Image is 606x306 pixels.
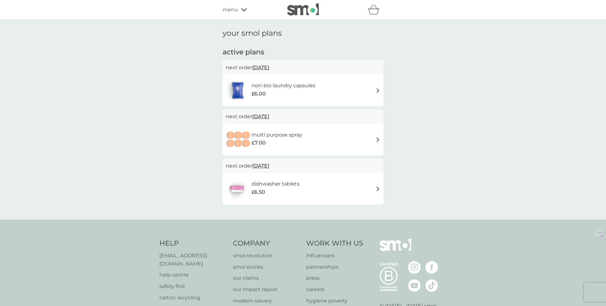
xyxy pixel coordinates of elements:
[380,239,411,260] img: smol
[287,3,319,15] img: smol
[425,261,438,274] img: visit the smol Facebook page
[233,274,300,282] a: our claims
[368,3,383,16] div: basket
[252,90,266,98] span: £6.00
[376,187,380,191] img: arrow right
[306,263,363,271] a: partnerships
[159,282,227,291] a: safety first
[223,6,238,14] span: menu
[226,79,250,101] img: non-bio laundry capsules
[159,294,227,302] a: carton recycling
[233,263,300,271] a: smol stories
[233,285,300,294] a: our impact report
[252,139,266,147] span: £7.00
[233,252,300,260] a: smol revolution
[252,180,300,188] h6: dishwasher tablets
[159,252,227,268] a: [EMAIL_ADDRESS][DOMAIN_NAME]
[252,188,265,196] span: £6.50
[252,160,269,172] span: [DATE]
[233,239,300,248] h4: Company
[226,113,380,121] p: next order
[306,285,363,294] a: careers
[306,297,363,305] a: hygiene poverty
[425,279,438,292] img: visit the smol Tiktok page
[376,137,380,142] img: arrow right
[306,252,363,260] a: influencers
[252,110,269,123] span: [DATE]
[252,82,315,90] h6: non-bio laundry capsules
[306,239,363,248] h4: Work With Us
[159,239,227,248] h4: Help
[408,279,421,292] img: visit the smol Youtube page
[223,47,383,57] h2: active plans
[226,129,252,151] img: multi purpose spray
[226,162,380,170] p: next order
[223,29,383,38] h1: your smol plans
[376,88,380,93] img: arrow right
[226,178,248,200] img: dishwasher tablets
[252,131,302,139] h6: multi purpose spray
[408,261,421,274] img: visit the smol Instagram page
[252,61,269,74] span: [DATE]
[159,271,227,279] a: help centre
[226,64,380,72] p: next order
[306,274,363,282] a: press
